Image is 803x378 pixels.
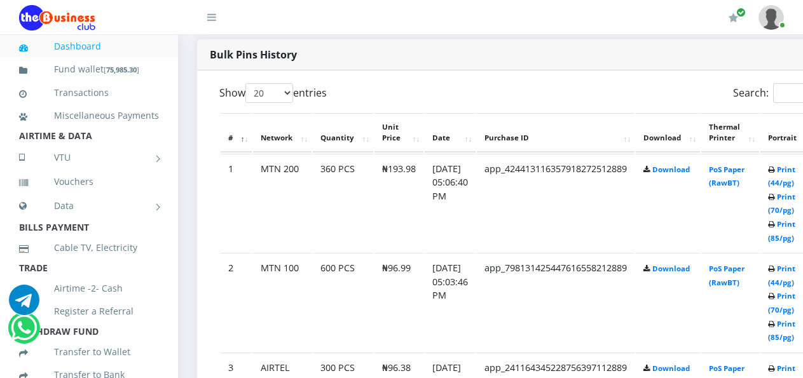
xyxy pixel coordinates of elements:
[9,294,39,315] a: Chat for support
[425,113,476,152] th: Date: activate to sort column ascending
[425,154,476,252] td: [DATE] 05:06:40 PM
[104,65,139,74] small: [ ]
[19,233,159,262] a: Cable TV, Electricity
[701,113,759,152] th: Thermal Printer: activate to sort column ascending
[19,101,159,130] a: Miscellaneous Payments
[758,5,784,30] img: User
[19,78,159,107] a: Transactions
[768,264,795,287] a: Print (44/pg)
[477,154,635,252] td: app_424413116357918272512889
[313,113,373,152] th: Quantity: activate to sort column ascending
[19,32,159,61] a: Dashboard
[374,113,423,152] th: Unit Price: activate to sort column ascending
[313,253,373,351] td: 600 PCS
[19,190,159,222] a: Data
[19,167,159,196] a: Vouchers
[477,113,635,152] th: Purchase ID: activate to sort column ascending
[219,83,327,103] label: Show entries
[210,48,297,62] strong: Bulk Pins History
[221,154,252,252] td: 1
[19,274,159,303] a: Airtime -2- Cash
[11,322,37,343] a: Chat for support
[245,83,293,103] select: Showentries
[768,319,795,342] a: Print (85/pg)
[652,363,690,373] a: Download
[221,113,252,152] th: #: activate to sort column descending
[709,264,745,287] a: PoS Paper (RawBT)
[221,253,252,351] td: 2
[19,142,159,173] a: VTU
[106,65,137,74] b: 75,985.30
[425,253,476,351] td: [DATE] 05:03:46 PM
[19,337,159,367] a: Transfer to Wallet
[652,165,690,174] a: Download
[253,113,312,152] th: Network: activate to sort column ascending
[313,154,373,252] td: 360 PCS
[477,253,635,351] td: app_798131425447616558212889
[253,154,312,252] td: MTN 200
[709,165,745,188] a: PoS Paper (RawBT)
[768,192,795,215] a: Print (70/pg)
[374,154,423,252] td: ₦193.98
[736,8,746,17] span: Renew/Upgrade Subscription
[768,165,795,188] a: Print (44/pg)
[652,264,690,273] a: Download
[729,13,738,23] i: Renew/Upgrade Subscription
[374,253,423,351] td: ₦96.99
[768,219,795,243] a: Print (85/pg)
[636,113,700,152] th: Download: activate to sort column ascending
[19,297,159,326] a: Register a Referral
[19,55,159,84] a: Fund wallet[75,985.30]
[253,253,312,351] td: MTN 100
[19,5,95,30] img: Logo
[768,291,795,314] a: Print (70/pg)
